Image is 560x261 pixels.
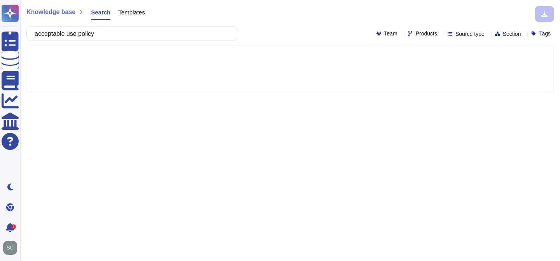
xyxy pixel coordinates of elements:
div: 2 [11,224,16,229]
span: Templates [118,9,145,15]
span: Search [91,9,110,15]
span: Team [384,31,397,36]
input: Search a question or template... [31,27,229,41]
span: Source type [455,31,485,37]
span: Knowledge base [26,9,75,15]
span: Section [503,31,521,37]
span: Tags [539,31,551,36]
span: Products [416,31,437,36]
img: user [3,241,17,255]
button: user [2,239,23,256]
